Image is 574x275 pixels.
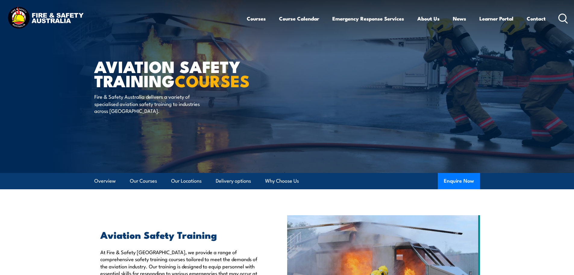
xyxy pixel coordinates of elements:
a: Emergency Response Services [332,11,404,27]
a: Our Locations [171,173,202,189]
a: Course Calendar [279,11,319,27]
button: Enquire Now [438,173,480,189]
strong: COURSES [175,68,250,93]
a: Overview [94,173,116,189]
h1: AVIATION SAFETY TRAINING [94,59,243,87]
p: Fire & Safety Australia delivers a variety of specialised aviation safety training to industries ... [94,93,204,114]
a: Delivery options [216,173,251,189]
a: Contact [527,11,546,27]
a: Courses [247,11,266,27]
a: Why Choose Us [265,173,299,189]
a: News [453,11,466,27]
a: Our Courses [130,173,157,189]
a: Learner Portal [479,11,513,27]
a: About Us [417,11,440,27]
h2: Aviation Safety Training [100,230,259,239]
